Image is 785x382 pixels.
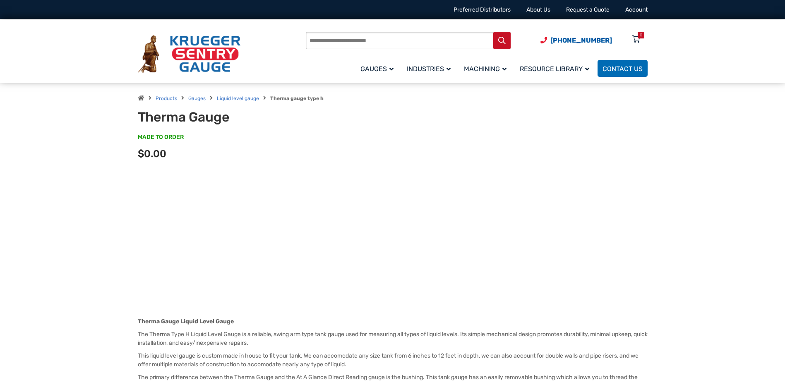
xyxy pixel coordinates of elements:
[407,65,451,73] span: Industries
[454,6,511,13] a: Preferred Distributors
[138,330,648,347] p: The Therma Type H Liquid Level Gauge is a reliable, swing arm type tank gauge used for measuring ...
[459,59,515,78] a: Machining
[566,6,610,13] a: Request a Quote
[464,65,507,73] span: Machining
[625,6,648,13] a: Account
[520,65,589,73] span: Resource Library
[550,36,612,44] span: [PHONE_NUMBER]
[138,35,240,73] img: Krueger Sentry Gauge
[138,351,648,369] p: This liquid level gauge is custom made in house to fit your tank. We can accomodate any size tank...
[270,95,324,101] strong: Therma gauge type h
[540,35,612,45] a: Phone Number (920) 434-8860
[355,59,402,78] a: Gauges
[515,59,598,78] a: Resource Library
[640,32,642,38] div: 0
[217,95,259,101] a: Liquid level gauge
[360,65,394,73] span: Gauges
[598,60,648,77] a: Contact Us
[526,6,550,13] a: About Us
[603,65,643,73] span: Contact Us
[402,59,459,78] a: Industries
[138,133,184,141] span: MADE TO ORDER
[138,109,342,125] h1: Therma Gauge
[138,148,166,160] span: $0.00
[188,95,206,101] a: Gauges
[138,318,234,325] strong: Therma Gauge Liquid Level Gauge
[156,95,177,101] a: Products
